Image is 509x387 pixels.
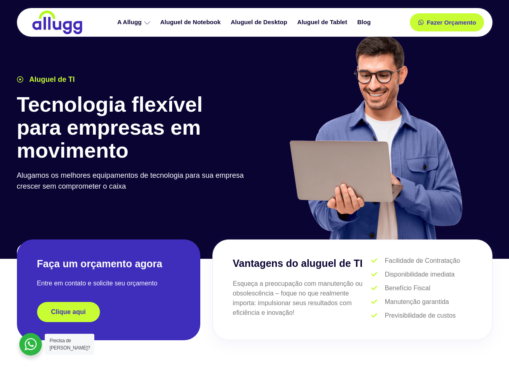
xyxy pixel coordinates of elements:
p: Esqueça a preocupação com manutenção ou obsolescência – foque no que realmente importa: impulsion... [233,279,372,318]
img: locação de TI é Allugg [31,10,83,35]
a: A Allugg [113,15,156,29]
iframe: Chat Widget [469,348,509,387]
h1: Tecnologia flexível para empresas em movimento [17,93,251,162]
span: Previsibilidade de custos [383,311,456,320]
span: Aluguel de TI [27,74,75,85]
span: Clique aqui [51,309,86,315]
span: Precisa de [PERSON_NAME]? [50,338,90,351]
span: Disponibilidade imediata [383,270,455,279]
a: Aluguel de Tablet [293,15,353,29]
span: Manutenção garantida [383,297,449,307]
span: Fazer Orçamento [427,19,476,25]
span: Facilidade de Contratação [383,256,460,266]
a: Clique aqui [37,302,100,322]
a: Fazer Orçamento [410,13,484,31]
h3: Vantagens do aluguel de TI [233,256,372,271]
img: aluguel de ti para startups [287,34,464,239]
span: Benefício Fiscal [383,283,430,293]
h2: Faça um orçamento agora [37,257,180,270]
p: Entre em contato e solicite seu orçamento [37,279,180,288]
p: Alugamos os melhores equipamentos de tecnologia para sua empresa crescer sem comprometer o caixa [17,170,251,192]
a: Aluguel de Notebook [156,15,227,29]
a: Blog [353,15,376,29]
a: Aluguel de Desktop [227,15,293,29]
